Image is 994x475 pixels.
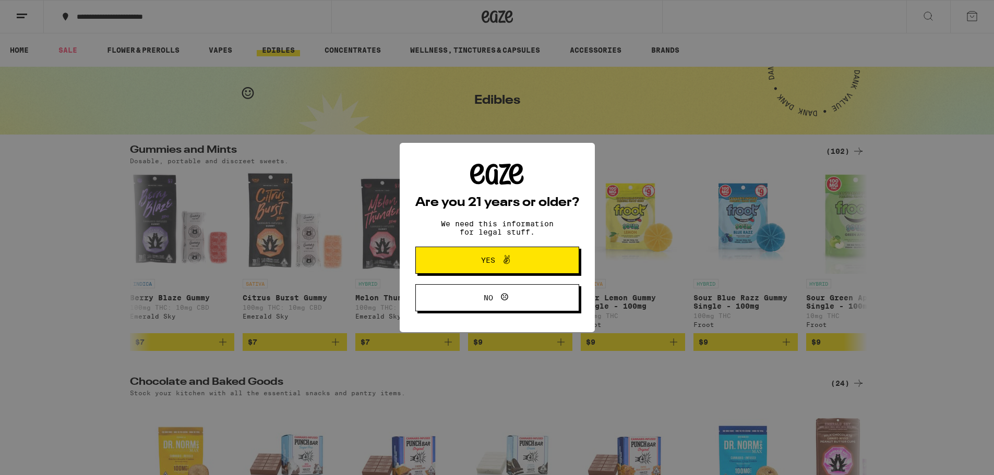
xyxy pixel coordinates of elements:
[415,247,579,274] button: Yes
[484,294,493,301] span: No
[432,220,562,236] p: We need this information for legal stuff.
[415,284,579,311] button: No
[415,197,579,209] h2: Are you 21 years or older?
[481,257,495,264] span: Yes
